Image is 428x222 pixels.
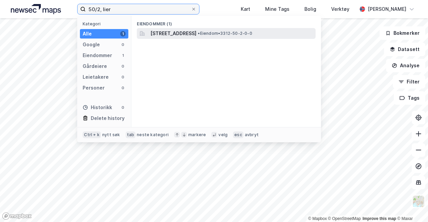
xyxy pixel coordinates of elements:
[198,31,200,36] span: •
[120,53,126,58] div: 1
[120,105,126,110] div: 0
[188,132,206,138] div: markere
[150,29,196,38] span: [STREET_ADDRESS]
[120,74,126,80] div: 0
[120,85,126,91] div: 0
[126,131,136,138] div: tab
[102,132,120,138] div: nytt søk
[394,190,428,222] iframe: Chat Widget
[380,26,425,40] button: Bokmerker
[265,5,290,13] div: Mine Tags
[83,103,112,112] div: Historikk
[83,51,112,59] div: Eiendommer
[83,41,100,49] div: Google
[83,30,92,38] div: Alle
[328,216,361,221] a: OpenStreetMap
[2,212,32,220] a: Mapbox homepage
[86,4,191,14] input: Søk på adresse, matrikkel, gårdeiere, leietakere eller personer
[308,216,327,221] a: Mapbox
[394,190,428,222] div: Kontrollprogram for chat
[241,5,250,13] div: Kart
[368,5,406,13] div: [PERSON_NAME]
[11,4,61,14] img: logo.a4113a55bc3d86da70a041830d287a7e.svg
[393,75,425,89] button: Filter
[363,216,396,221] a: Improve this map
[83,84,105,92] div: Personer
[83,131,101,138] div: Ctrl + k
[120,42,126,47] div: 0
[245,132,259,138] div: avbryt
[137,132,169,138] div: neste kategori
[198,31,252,36] span: Eiendom • 3312-50-2-0-0
[233,131,243,138] div: esc
[384,43,425,56] button: Datasett
[120,31,126,36] div: 1
[218,132,228,138] div: velg
[83,62,107,70] div: Gårdeiere
[120,64,126,69] div: 0
[394,91,425,105] button: Tags
[386,59,425,72] button: Analyse
[91,114,125,122] div: Delete history
[131,16,321,28] div: Eiendommer (1)
[304,5,316,13] div: Bolig
[331,5,349,13] div: Verktøy
[83,73,109,81] div: Leietakere
[83,21,128,26] div: Kategori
